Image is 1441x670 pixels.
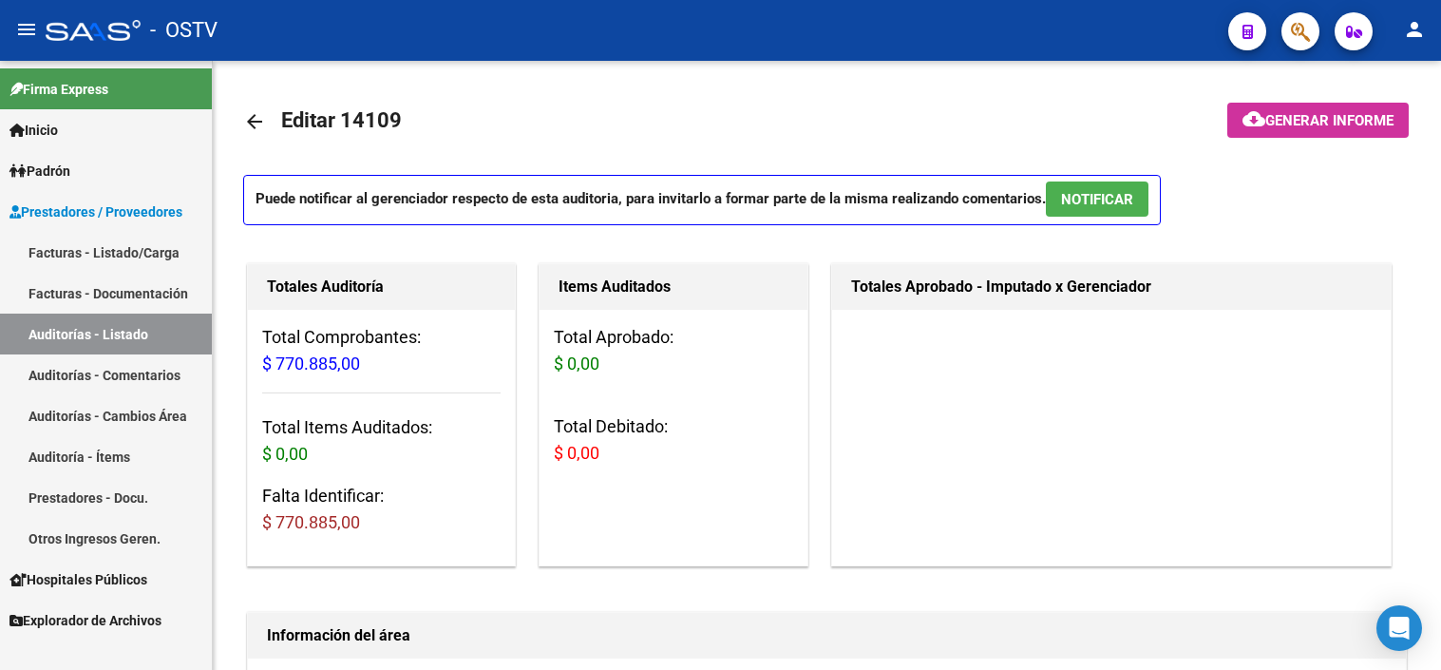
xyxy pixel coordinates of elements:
span: Generar informe [1265,112,1394,129]
span: $ 0,00 [262,444,308,464]
span: $ 770.885,00 [262,354,360,373]
h1: Items Auditados [559,272,787,302]
span: Inicio [9,120,58,141]
button: Generar informe [1227,103,1409,138]
div: Open Intercom Messenger [1376,605,1422,651]
span: $ 770.885,00 [262,512,360,532]
h3: Falta Identificar: [262,483,501,536]
mat-icon: menu [15,18,38,41]
h1: Información del área [267,621,1387,651]
span: Editar 14109 [281,108,402,132]
span: $ 0,00 [554,354,599,373]
span: - OSTV [150,10,218,51]
mat-icon: arrow_back [243,110,266,133]
h3: Total Aprobado: [554,324,792,377]
h1: Totales Aprobado - Imputado x Gerenciador [851,272,1373,302]
h1: Totales Auditoría [267,272,496,302]
mat-icon: person [1403,18,1426,41]
button: NOTIFICAR [1046,182,1148,217]
span: Padrón [9,161,70,182]
h3: Total Debitado: [554,413,792,467]
span: Explorador de Archivos [9,610,161,631]
mat-icon: cloud_download [1242,107,1265,130]
span: $ 0,00 [554,443,599,463]
h3: Total Comprobantes: [262,324,501,377]
h3: Total Items Auditados: [262,414,501,468]
span: Hospitales Públicos [9,569,147,590]
span: Prestadores / Proveedores [9,201,182,222]
span: NOTIFICAR [1061,191,1133,208]
span: Firma Express [9,79,108,100]
p: Puede notificar al gerenciador respecto de esta auditoria, para invitarlo a formar parte de la mi... [243,175,1161,225]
